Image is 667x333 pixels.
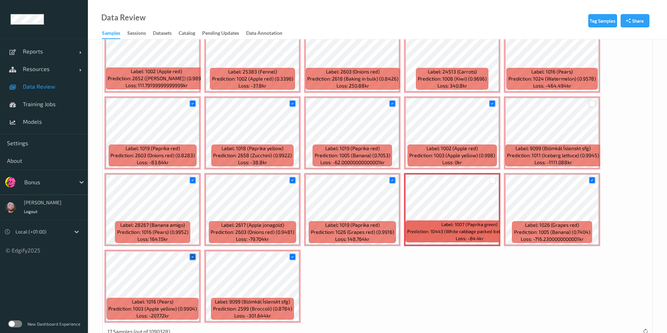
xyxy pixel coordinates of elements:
[427,145,478,152] span: Label: 1002 (Apple red)
[534,159,572,166] span: Loss: -1111.088kr
[325,222,380,229] span: Label: 1019 (Paprika red)
[136,312,169,319] span: Loss: -207.72kr
[221,222,284,229] span: Label: 2617 (Apple jonagold)
[211,229,294,236] span: Prediction: 2603 (Onions red) (0.9481)
[315,152,390,159] span: Prediction: 1005 (Banana) (0.7053)
[418,75,487,82] span: Prediction: 1008 (Kiwi) (0.9696)
[101,14,146,21] div: Data Review
[234,312,271,319] span: Loss: -301.644kr
[132,298,173,305] span: Label: 1016 (Pears)
[246,30,282,38] div: Data Annotation
[507,152,599,159] span: Prediction: 1011 (Iceberg lettuce) (0.9945)
[127,28,153,38] a: Sessions
[311,229,394,236] span: Prediction: 1026 (Grapes red) (0.9916)
[325,145,380,152] span: Label: 1019 (Paprika red)
[442,159,462,166] span: Loss: 0kr
[131,68,182,75] span: Label: 1002 (Apple red)
[336,82,369,89] span: Loss: 250.88kr
[246,28,289,38] a: Data Annotation
[437,82,467,89] span: Loss: 340.8kr
[514,229,590,236] span: Prediction: 1005 (Banana) (0.7404)
[307,75,398,82] span: Prediction: 2618 (Baking in bulk) (0.8426)
[531,68,573,75] span: Label: 1016 (Pears)
[108,305,197,312] span: Prediction: 1003 (Apple yellow) (0.9904)
[533,82,571,89] span: Loss: -464.494kr
[456,235,483,242] span: Loss: -84.4kr
[508,75,596,82] span: Prediction: 1024 (Watermelon) (0.9578)
[515,145,591,152] span: Label: 9099 (Blómkál Íslenskt sfg)
[120,222,185,229] span: Label: 28267 (Banana amigo)
[228,68,277,75] span: Label: 25383 (Fennel)
[222,145,283,152] span: Label: 1018 (Paprika yellow)
[117,229,188,236] span: Prediction: 1016 (Pears) (0.9952)
[179,30,195,38] div: Catalog
[238,82,267,89] span: Loss: -37.8kr
[102,30,120,39] div: Samples
[126,82,188,89] span: Loss: 111.79199999999999kr
[213,305,292,312] span: Prediction: 2599 (Broccoli) (0.8784)
[215,298,290,305] span: Label: 9099 (Blómkál Íslenskt sfg)
[407,228,532,235] span: Prediction: 10443 (White cabbage packed Icelandic) (0.8895)
[525,222,579,229] span: Label: 1026 (Grapes red)
[621,14,649,27] button: Share
[441,221,498,228] span: Label: 1007 (Paprika green)
[137,159,169,166] span: Loss: -83.64kr
[320,159,385,166] span: Loss: -62.00000000000001kr
[335,236,370,243] span: Loss: 148.764kr
[236,236,269,243] span: Loss: -79.704kr
[202,30,239,38] div: Pending Updates
[409,152,495,159] span: Prediction: 1003 (Apple yellow) (0.998)
[326,68,380,75] span: Label: 2603 (Onions red)
[428,68,477,75] span: Label: 24513 (Carrots)
[238,159,267,166] span: Loss: -38.8kr
[153,28,179,38] a: Datasets
[153,30,172,38] div: Datasets
[521,236,584,243] span: Loss: -716.2300000000001kr
[588,14,617,27] button: Tag Samples
[126,145,180,152] span: Label: 1019 (Paprika red)
[213,152,292,159] span: Prediction: 2658 (Zucchini) (0.9922)
[212,75,293,82] span: Prediction: 1002 (Apple red) (0.3396)
[102,28,127,39] a: Samples
[110,152,195,159] span: Prediction: 2603 (Onions red) (0.8283)
[179,28,202,38] a: Catalog
[137,236,168,243] span: Loss: 164.15kr
[127,30,146,38] div: Sessions
[108,75,205,82] span: Prediction: 2652 ([PERSON_NAME]) (0.9897)
[202,28,246,38] a: Pending Updates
